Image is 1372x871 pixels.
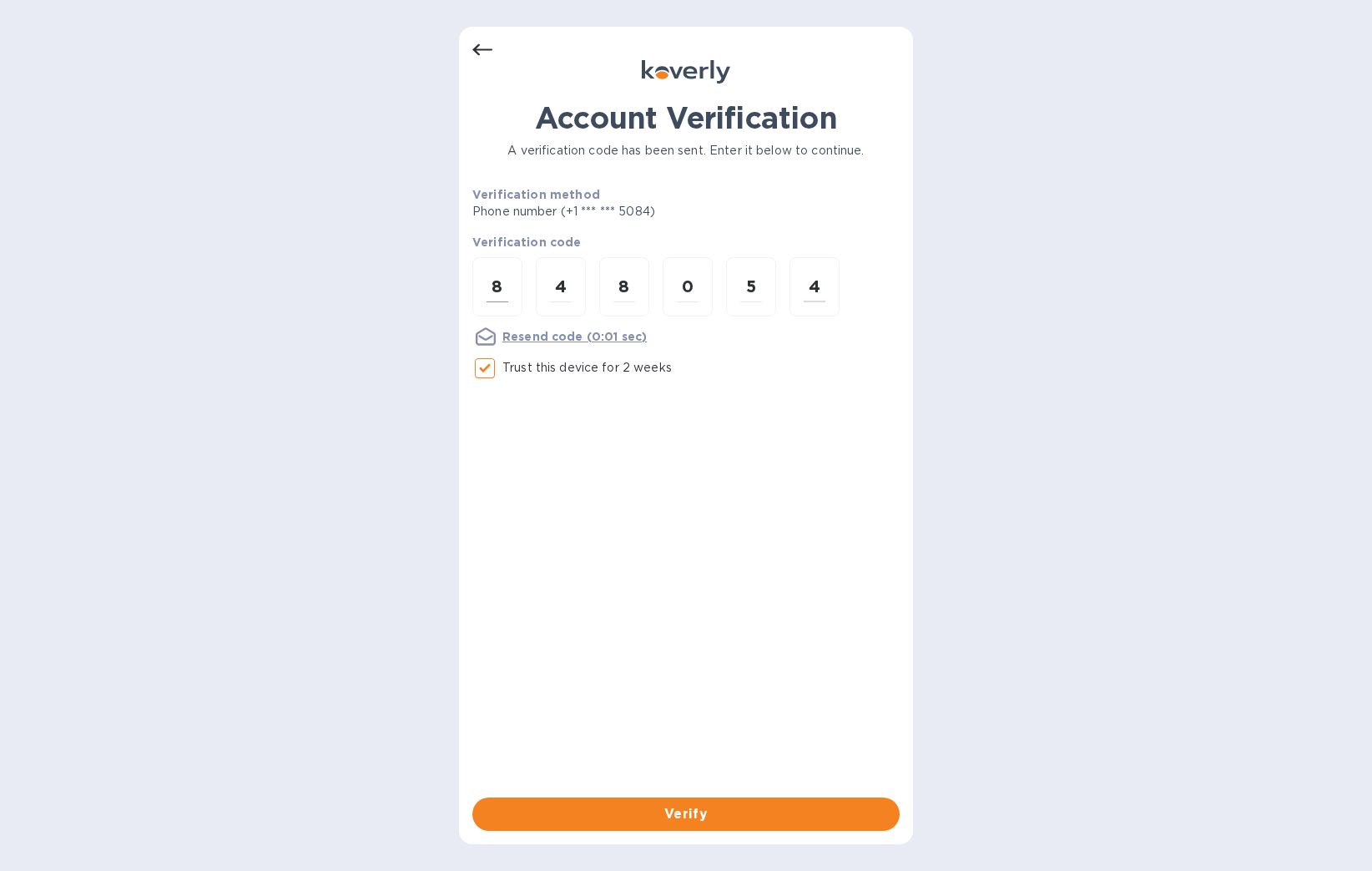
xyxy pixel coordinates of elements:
p: A verification code has been sent. Enter it below to continue. [472,142,900,160]
h1: Account Verification [472,100,900,135]
b: Verification method [472,188,600,201]
button: Verify [472,798,900,831]
span: Verify [486,804,886,824]
u: Resend code (0:01 sec) [502,330,647,343]
p: Verification code [472,234,900,251]
p: Phone number (+1 *** *** 5084) [472,203,783,220]
p: Trust this device for 2 weeks [502,359,672,377]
